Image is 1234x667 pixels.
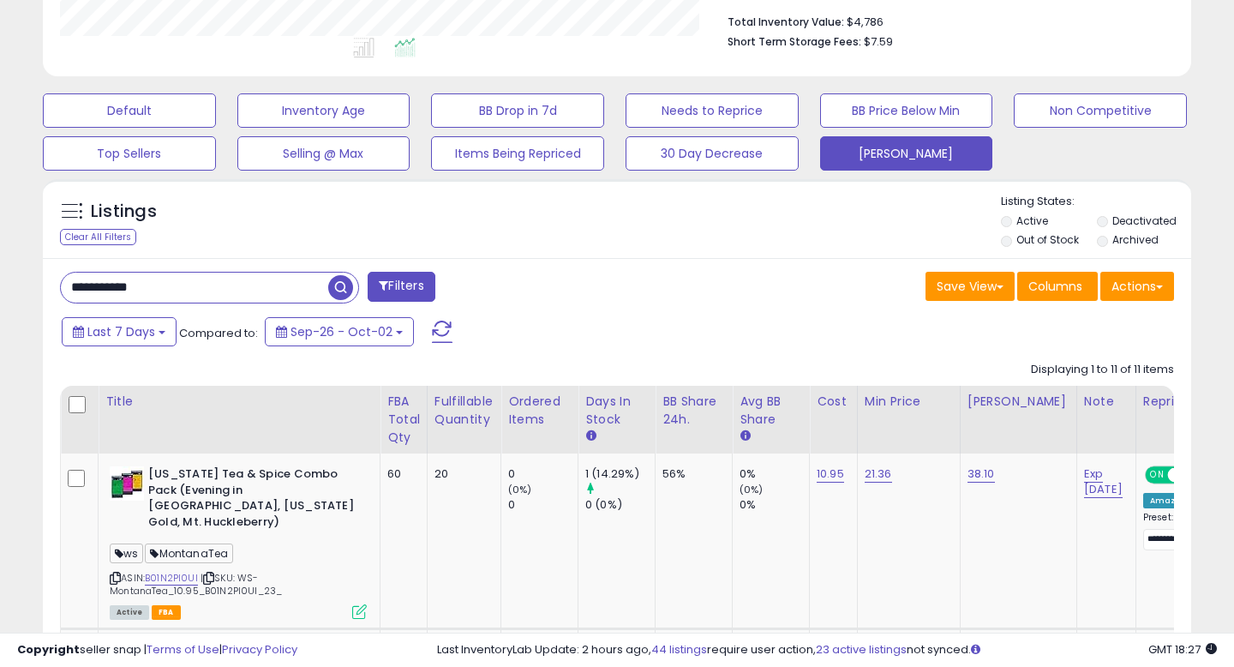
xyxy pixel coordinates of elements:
[291,323,392,340] span: Sep-26 - Oct-02
[43,93,216,128] button: Default
[820,136,993,171] button: [PERSON_NAME]
[1016,232,1079,247] label: Out of Stock
[1112,232,1159,247] label: Archived
[1112,213,1177,228] label: Deactivated
[431,93,604,128] button: BB Drop in 7d
[740,497,809,513] div: 0%
[110,466,144,501] img: 516hrnNA7JL._SL40_.jpg
[1143,393,1216,411] div: Repricing
[508,393,571,429] div: Ordered Items
[434,466,488,482] div: 20
[585,466,655,482] div: 1 (14.29%)
[864,33,893,50] span: $7.59
[434,393,494,429] div: Fulfillable Quantity
[1001,194,1192,210] p: Listing States:
[508,497,578,513] div: 0
[1147,468,1168,483] span: ON
[17,642,297,658] div: seller snap | |
[1028,278,1082,295] span: Columns
[387,466,414,482] div: 60
[91,200,157,224] h5: Listings
[626,93,799,128] button: Needs to Reprice
[431,136,604,171] button: Items Being Repriced
[865,393,953,411] div: Min Price
[967,466,995,483] a: 38.10
[817,393,850,411] div: Cost
[740,466,809,482] div: 0%
[626,136,799,171] button: 30 Day Decrease
[1143,493,1210,508] div: Amazon AI *
[728,10,1161,31] li: $4,786
[1016,213,1048,228] label: Active
[740,483,764,496] small: (0%)
[508,466,578,482] div: 0
[147,641,219,658] a: Terms of Use
[145,544,233,563] span: MontanaTea
[1084,393,1129,411] div: Note
[17,641,80,658] strong: Copyright
[152,605,181,620] span: FBA
[662,466,719,482] div: 56%
[179,325,258,341] span: Compared to:
[87,323,155,340] span: Last 7 Days
[105,393,373,411] div: Title
[662,393,725,429] div: BB Share 24h.
[60,229,136,245] div: Clear All Filters
[145,571,198,586] a: B01N2PI0UI
[265,317,414,346] button: Sep-26 - Oct-02
[368,272,434,302] button: Filters
[110,466,367,617] div: ASIN:
[1100,272,1174,301] button: Actions
[817,466,844,483] a: 10.95
[1031,362,1174,378] div: Displaying 1 to 11 of 11 items
[740,393,802,429] div: Avg BB Share
[110,544,143,563] span: ws
[1017,272,1098,301] button: Columns
[585,393,648,429] div: Days In Stock
[925,272,1015,301] button: Save View
[508,483,532,496] small: (0%)
[1148,641,1217,658] span: 2025-10-10 18:27 GMT
[1143,512,1210,550] div: Preset:
[585,429,596,444] small: Days In Stock.
[865,466,892,483] a: 21.36
[237,93,410,128] button: Inventory Age
[237,136,410,171] button: Selling @ Max
[728,15,844,29] b: Total Inventory Value:
[387,393,420,447] div: FBA Total Qty
[148,466,356,534] b: [US_STATE] Tea & Spice Combo Pack (Evening in [GEOGRAPHIC_DATA], [US_STATE] Gold, Mt. Huckleberry)
[651,641,707,658] a: 44 listings
[110,571,282,597] span: | SKU: WS-MontanaTea_10.95_B01N2PI0UI_23_
[820,93,993,128] button: BB Price Below Min
[1084,466,1123,498] a: Exp [DATE]
[437,642,1217,658] div: Last InventoryLab Update: 2 hours ago, require user action, not synced.
[816,641,907,658] a: 23 active listings
[62,317,177,346] button: Last 7 Days
[740,429,750,444] small: Avg BB Share.
[728,34,861,49] b: Short Term Storage Fees:
[967,393,1069,411] div: [PERSON_NAME]
[110,605,149,620] span: All listings currently available for purchase on Amazon
[222,641,297,658] a: Privacy Policy
[1014,93,1187,128] button: Non Competitive
[585,497,655,513] div: 0 (0%)
[43,136,216,171] button: Top Sellers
